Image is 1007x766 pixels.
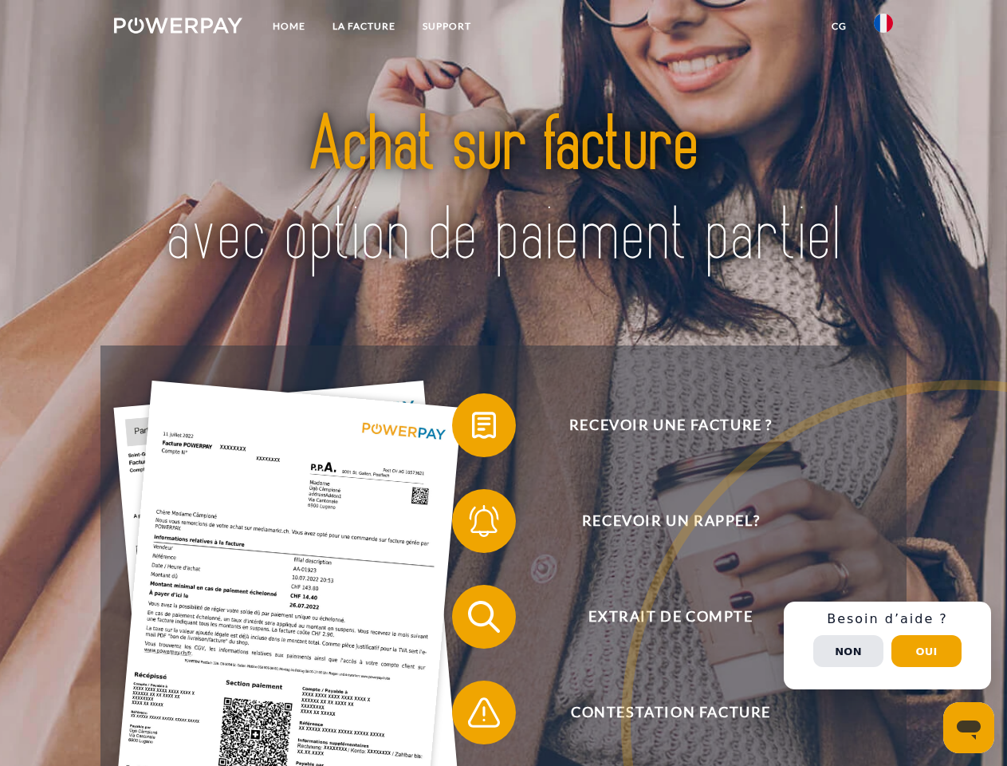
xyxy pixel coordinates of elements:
button: Oui [891,635,962,667]
button: Non [813,635,883,667]
img: qb_warning.svg [464,693,504,732]
span: Recevoir une facture ? [475,393,866,457]
a: LA FACTURE [319,12,409,41]
a: Home [259,12,319,41]
h3: Besoin d’aide ? [793,611,981,627]
img: logo-powerpay-white.svg [114,18,242,34]
button: Extrait de compte [452,585,867,649]
img: qb_bell.svg [464,501,504,541]
img: qb_search.svg [464,597,504,637]
span: Recevoir un rappel? [475,489,866,553]
button: Recevoir un rappel? [452,489,867,553]
div: Schnellhilfe [784,602,991,689]
span: Contestation Facture [475,681,866,744]
a: CG [818,12,860,41]
iframe: Bouton de lancement de la fenêtre de messagerie [943,702,994,753]
button: Recevoir une facture ? [452,393,867,457]
span: Extrait de compte [475,585,866,649]
img: fr [874,14,893,33]
img: qb_bill.svg [464,405,504,445]
a: Support [409,12,485,41]
img: title-powerpay_fr.svg [152,77,855,306]
button: Contestation Facture [452,681,867,744]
